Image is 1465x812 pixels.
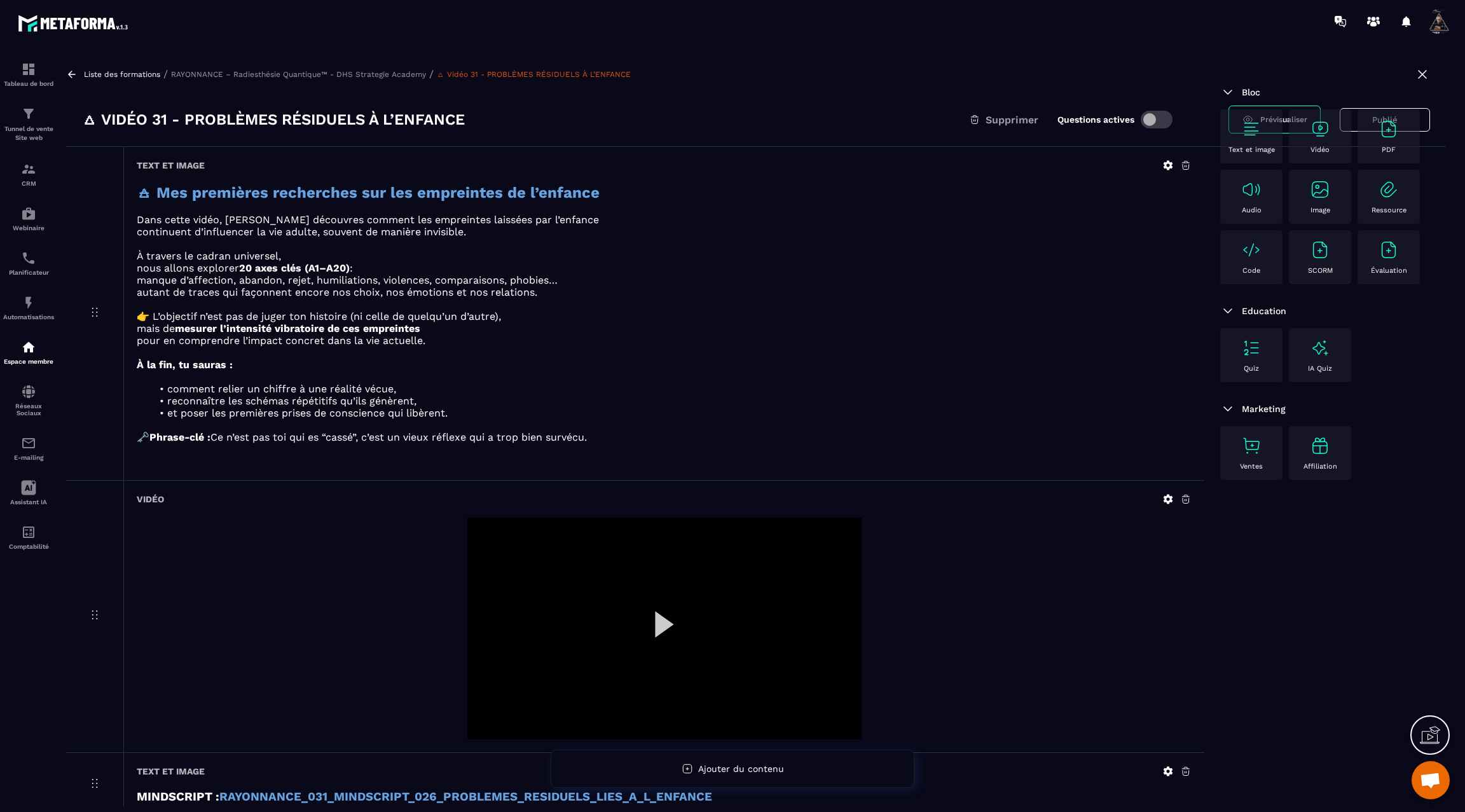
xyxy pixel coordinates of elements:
img: text-image no-wra [1241,240,1262,260]
span: Marketing [1242,404,1286,414]
label: Questions actives [1057,114,1134,125]
p: Ventes [1240,462,1263,471]
a: automationsautomationsEspace membre [3,330,54,375]
p: Espace membre [3,358,54,365]
p: Text et image [1228,146,1275,154]
p: Image [1310,206,1330,214]
h6: Text et image [137,160,205,170]
a: 🜂 Vidéo 31 - PROBLÈMES RÉSIDUELS À L’ENFANCE [437,70,631,79]
a: emailemailE-mailing [3,426,54,471]
span: autant de traces qui façonnent encore nos choix, nos émotions et nos relations. [137,286,537,298]
span: Education [1242,306,1286,316]
span: : [350,262,353,274]
p: Ressource [1372,206,1407,214]
span: mais de [137,322,175,334]
span: / [163,68,168,80]
a: formationformationTableau de bord [3,52,54,97]
p: Évaluation [1371,266,1407,275]
span: reconnaître les schémas répétitifs qu’ils génèrent, [167,395,416,407]
img: automations [21,295,36,310]
a: RAYONNANCE_031_MINDSCRIPT_026_PROBLEMES_RESIDUELS_LIES_A_L_ENFANCE [219,790,712,804]
span: À travers le cadran universel, [137,250,281,262]
img: formation [21,62,36,77]
a: formationformationTunnel de vente Site web [3,97,54,152]
a: accountantaccountantComptabilité [3,515,54,560]
div: Ouvrir le chat [1412,761,1450,799]
img: automations [21,340,36,355]
a: automationsautomationsWebinaire [3,196,54,241]
img: scheduler [21,251,36,266]
span: manque d’affection, abandon, rejet, humiliations, violences, comparaisons, phobies… [137,274,558,286]
img: text-image no-wra [1310,240,1330,260]
img: automations [21,206,36,221]
img: formation [21,106,36,121]
img: formation [21,162,36,177]
span: Bloc [1242,87,1260,97]
p: Comptabilité [3,543,54,550]
p: SCORM [1308,266,1333,275]
p: E-mailing [3,454,54,461]
span: 🗝️ [137,431,149,443]
a: formationformationCRM [3,152,54,196]
img: text-image no-wra [1310,179,1330,200]
p: PDF [1382,146,1396,154]
a: schedulerschedulerPlanificateur [3,241,54,286]
span: nous allons explorer [137,262,239,274]
p: Vidéo [1310,146,1330,154]
span: et poser les premières prises de conscience qui libèrent. [167,407,448,419]
h6: Vidéo [137,494,164,504]
span: Ce n’est pas toi qui es “cassé”, c’est un vieux réflexe qui a trop bien survécu. [210,431,587,443]
img: text-image no-wra [1310,119,1330,139]
img: text-image no-wra [1379,179,1399,200]
span: pour en comprendre l’impact concret dans la vie actuelle. [137,334,425,347]
p: Assistant IA [3,499,54,506]
strong: MINDSCRIPT : [137,790,219,804]
strong: mesurer l’intensité vibratoire de ces empreintes [175,322,420,334]
p: Code [1242,266,1260,275]
p: Affiliation [1303,462,1337,471]
strong: 🜁 Mes premières recherches sur les empreintes de l’enfance [137,184,600,202]
img: arrow-down [1220,85,1235,100]
img: text-image no-wra [1241,119,1262,139]
span: comment relier un chiffre à une réalité vécue, [167,383,396,395]
p: Planificateur [3,269,54,276]
a: RAYONNANCE – Radiesthésie Quantique™ - DHS Strategie Academy [171,70,426,79]
img: email [21,436,36,451]
strong: 20 axes clés (A1–A20) [239,262,350,274]
strong: Phrase-clé : [149,431,210,443]
p: Quiz [1244,364,1259,373]
strong: À la fin, tu sauras : [137,359,233,371]
p: Tunnel de vente Site web [3,125,54,142]
img: text-image no-wra [1379,119,1399,139]
img: accountant [21,525,36,540]
span: Ajouter du contenu [698,764,784,774]
a: Assistant IA [3,471,54,515]
p: Réseaux Sociaux [3,403,54,416]
h3: 🜂 Vidéo 31 - PROBLÈMES RÉSIDUELS À L’ENFANCE [82,109,465,130]
img: text-image no-wra [1241,179,1262,200]
span: / [429,68,434,80]
img: text-image no-wra [1241,436,1262,456]
span: continuent d’influencer la vie adulte, souvent de manière invisible. [137,226,466,238]
img: text-image no-wra [1379,240,1399,260]
img: social-network [21,384,36,399]
h6: Text et image [137,766,205,776]
a: Liste des formations [84,70,160,79]
span: Dans cette vidéo, [PERSON_NAME] découvres comment les empreintes laissées par l’enfance [137,214,599,226]
span: Supprimer [986,114,1038,126]
span: 👉 L’objectif n’est pas de juger ton histoire (ni celle de quelqu’un d’autre), [137,310,501,322]
a: social-networksocial-networkRéseaux Sociaux [3,375,54,426]
img: logo [18,11,132,35]
img: text-image [1310,338,1330,358]
p: Audio [1242,206,1262,214]
img: text-image [1310,436,1330,456]
img: arrow-down [1220,401,1235,416]
a: automationsautomationsAutomatisations [3,286,54,330]
p: Webinaire [3,224,54,231]
img: arrow-down [1220,303,1235,319]
img: text-image no-wra [1241,338,1262,358]
p: IA Quiz [1308,364,1332,373]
